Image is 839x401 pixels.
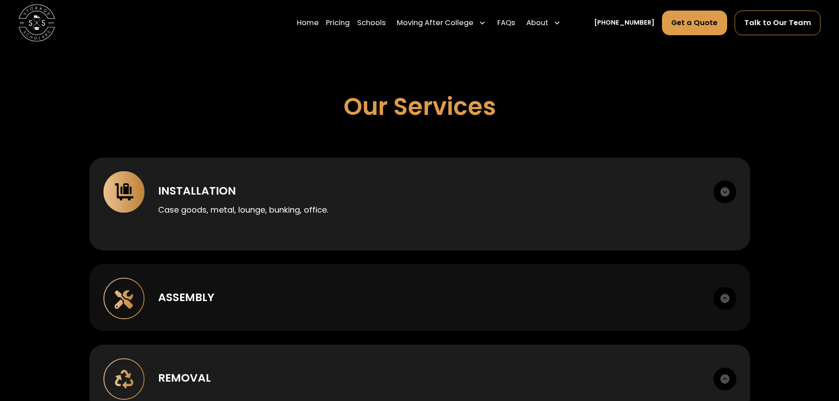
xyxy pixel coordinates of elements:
a: Pricing [326,10,350,36]
div: Installation [158,183,236,199]
a: [PHONE_NUMBER] [594,18,654,28]
div: About [526,18,548,29]
div: Removal [158,370,211,386]
a: Get a Quote [662,11,728,35]
div: Assembly [158,289,214,305]
img: Storage Scholars main logo [18,4,55,41]
h2: Our Services [344,92,496,121]
a: Talk to Our Team [735,11,821,35]
a: Home [297,10,319,36]
a: FAQs [497,10,515,36]
p: Case goods, metal, lounge, bunking, office. [158,204,699,216]
div: Moving After College [393,10,490,36]
div: About [523,10,565,36]
div: Moving After College [397,18,473,29]
a: Schools [357,10,386,36]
